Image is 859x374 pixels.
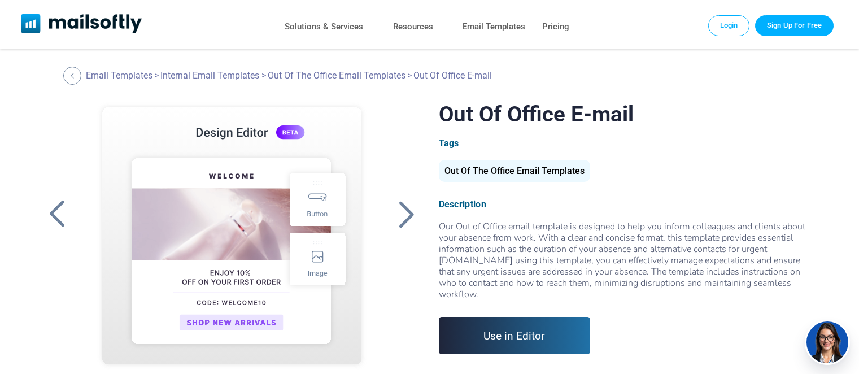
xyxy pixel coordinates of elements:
a: Solutions & Services [285,19,363,35]
a: Back [63,67,84,85]
a: Resources [393,19,433,35]
a: Email Templates [463,19,525,35]
h1: Out Of Office E-mail [439,101,816,127]
a: Back [392,199,420,229]
a: Internal Email Templates [160,70,259,81]
a: Trial [755,15,834,36]
a: Login [708,15,750,36]
a: Mailsoftly [21,14,142,36]
a: Out Of The Office Email Templates [268,70,405,81]
div: Description [439,199,816,210]
div: Out Of The Office Email Templates [439,160,590,182]
a: Back [43,199,71,229]
a: Use in Editor [439,317,591,354]
a: Out Of The Office Email Templates [439,170,590,175]
div: Tags [439,138,816,149]
a: Email Templates [86,70,152,81]
a: Pricing [542,19,569,35]
div: Our Out of Office email template is designed to help you inform colleagues and clients about your... [439,221,816,300]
